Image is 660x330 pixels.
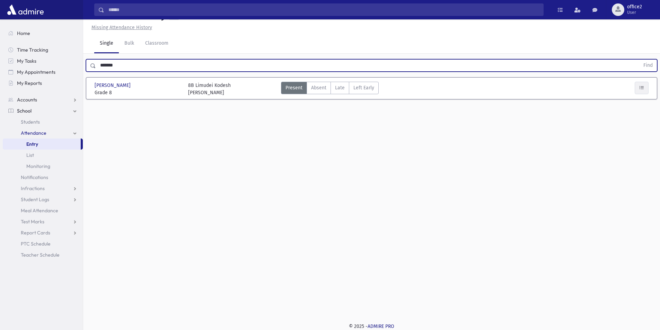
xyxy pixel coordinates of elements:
[17,108,32,114] span: School
[3,28,83,39] a: Home
[3,227,83,238] a: Report Cards
[21,130,46,136] span: Attendance
[21,218,44,225] span: Test Marks
[21,252,60,258] span: Teacher Schedule
[311,84,326,91] span: Absent
[3,105,83,116] a: School
[3,183,83,194] a: Infractions
[3,161,83,172] a: Monitoring
[3,194,83,205] a: Student Logs
[26,152,34,158] span: List
[21,119,40,125] span: Students
[3,55,83,66] a: My Tasks
[6,3,45,17] img: AdmirePro
[17,58,36,64] span: My Tasks
[17,47,48,53] span: Time Tracking
[3,216,83,227] a: Test Marks
[21,196,49,203] span: Student Logs
[17,69,55,75] span: My Appointments
[94,34,119,53] a: Single
[3,127,83,139] a: Attendance
[140,34,174,53] a: Classroom
[26,163,50,169] span: Monitoring
[3,116,83,127] a: Students
[95,82,132,89] span: [PERSON_NAME]
[21,185,45,191] span: Infractions
[3,44,83,55] a: Time Tracking
[281,82,379,96] div: AttTypes
[21,207,58,214] span: Meal Attendance
[3,238,83,249] a: PTC Schedule
[21,230,50,236] span: Report Cards
[119,34,140,53] a: Bulk
[104,3,543,16] input: Search
[3,94,83,105] a: Accounts
[3,139,81,150] a: Entry
[17,97,37,103] span: Accounts
[21,241,51,247] span: PTC Schedule
[3,150,83,161] a: List
[95,89,181,96] span: Grade 8
[627,10,642,15] span: User
[353,84,374,91] span: Left Early
[3,172,83,183] a: Notifications
[17,30,30,36] span: Home
[3,205,83,216] a: Meal Attendance
[17,80,42,86] span: My Reports
[188,82,231,96] div: 8B Limudei Kodesh [PERSON_NAME]
[3,249,83,260] a: Teacher Schedule
[627,4,642,10] span: office2
[639,60,657,71] button: Find
[21,174,48,180] span: Notifications
[26,141,38,147] span: Entry
[91,25,152,30] u: Missing Attendance History
[89,25,152,30] a: Missing Attendance History
[3,66,83,78] a: My Appointments
[335,84,345,91] span: Late
[285,84,302,91] span: Present
[94,323,649,330] div: © 2025 -
[3,78,83,89] a: My Reports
